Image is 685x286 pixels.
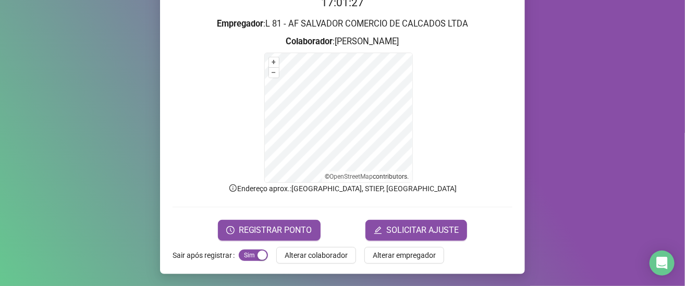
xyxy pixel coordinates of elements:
[386,224,459,237] span: SOLICITAR AJUSTE
[373,250,436,261] span: Alterar empregador
[173,183,512,194] p: Endereço aprox. : [GEOGRAPHIC_DATA], STIEP, [GEOGRAPHIC_DATA]
[285,250,348,261] span: Alterar colaborador
[325,173,409,180] li: © contributors.
[374,226,382,234] span: edit
[217,19,263,29] strong: Empregador
[173,35,512,48] h3: : [PERSON_NAME]
[173,247,239,264] label: Sair após registrar
[276,247,356,264] button: Alterar colaborador
[650,251,675,276] div: Open Intercom Messenger
[218,220,321,241] button: REGISTRAR PONTO
[286,36,333,46] strong: Colaborador
[239,224,312,237] span: REGISTRAR PONTO
[226,226,235,234] span: clock-circle
[269,57,279,67] button: +
[228,183,238,193] span: info-circle
[269,68,279,78] button: –
[364,247,444,264] button: Alterar empregador
[330,173,373,180] a: OpenStreetMap
[173,17,512,31] h3: : L 81 - AF SALVADOR COMERCIO DE CALCADOS LTDA
[365,220,467,241] button: editSOLICITAR AJUSTE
